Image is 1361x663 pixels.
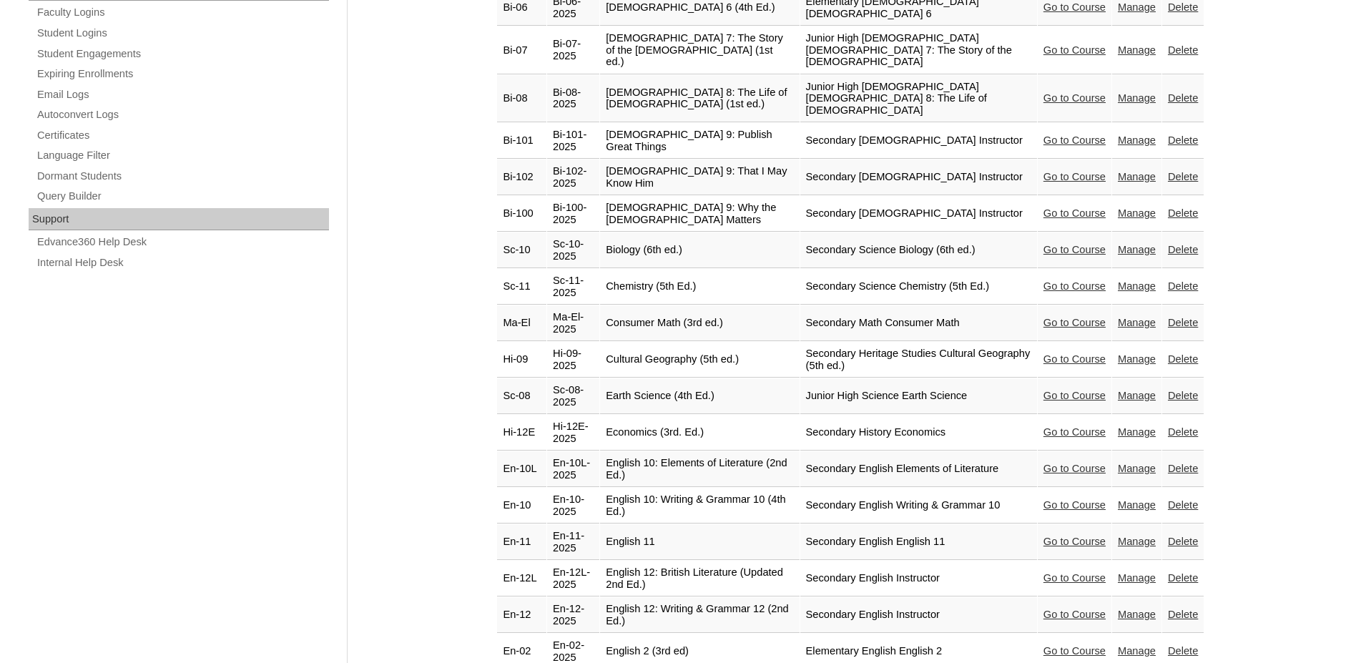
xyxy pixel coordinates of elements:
[547,269,599,305] td: Sc-11-2025
[800,597,1037,633] td: Secondary English Instructor
[1118,426,1156,438] a: Manage
[600,159,799,195] td: [DEMOGRAPHIC_DATA] 9: That I May Know Him
[1043,572,1106,584] a: Go to Course
[1043,171,1106,182] a: Go to Course
[600,269,799,305] td: Chemistry (5th Ed.)
[547,159,599,195] td: Bi-102-2025
[547,597,599,633] td: En-12-2025
[1043,609,1106,620] a: Go to Course
[1168,317,1198,328] a: Delete
[1118,207,1156,219] a: Manage
[36,106,329,124] a: Autoconvert Logs
[547,561,599,596] td: En-12L-2025
[1043,463,1106,474] a: Go to Course
[1043,317,1106,328] a: Go to Course
[1118,1,1156,13] a: Manage
[1168,44,1198,56] a: Delete
[1043,44,1106,56] a: Go to Course
[36,187,329,205] a: Query Builder
[1043,426,1106,438] a: Go to Course
[547,342,599,378] td: Hi-09-2025
[1168,1,1198,13] a: Delete
[36,254,329,272] a: Internal Help Desk
[1168,499,1198,511] a: Delete
[36,45,329,63] a: Student Engagements
[497,488,546,524] td: En-10
[547,488,599,524] td: En-10-2025
[497,75,546,123] td: Bi-08
[1043,207,1106,219] a: Go to Course
[547,378,599,414] td: Sc-08-2025
[800,196,1037,232] td: Secondary [DEMOGRAPHIC_DATA] Instructor
[36,167,329,185] a: Dormant Students
[36,147,329,164] a: Language Filter
[497,269,546,305] td: Sc-11
[1043,92,1106,104] a: Go to Course
[497,196,546,232] td: Bi-100
[497,597,546,633] td: En-12
[36,233,329,251] a: Edvance360 Help Desk
[1168,426,1198,438] a: Delete
[1168,92,1198,104] a: Delete
[600,488,799,524] td: English 10: Writing & Grammar 10 (4th Ed.)
[600,26,799,74] td: [DEMOGRAPHIC_DATA] 7: The Story of the [DEMOGRAPHIC_DATA] (1st ed.)
[800,123,1037,159] td: Secondary [DEMOGRAPHIC_DATA] Instructor
[547,75,599,123] td: Bi-08-2025
[800,26,1037,74] td: Junior High [DEMOGRAPHIC_DATA] [DEMOGRAPHIC_DATA] 7: The Story of the [DEMOGRAPHIC_DATA]
[1043,244,1106,255] a: Go to Course
[800,451,1037,487] td: Secondary English Elements of Literature
[800,524,1037,560] td: Secondary English English 11
[1118,44,1156,56] a: Manage
[800,232,1037,268] td: Secondary Science Biology (6th ed.)
[800,75,1037,123] td: Junior High [DEMOGRAPHIC_DATA] [DEMOGRAPHIC_DATA] 8: The Life of [DEMOGRAPHIC_DATA]
[1168,572,1198,584] a: Delete
[600,305,799,341] td: Consumer Math (3rd ed.)
[36,4,329,21] a: Faculty Logins
[497,159,546,195] td: Bi-102
[36,24,329,42] a: Student Logins
[1118,353,1156,365] a: Manage
[600,524,799,560] td: English 11
[800,561,1037,596] td: Secondary English Instructor
[1168,536,1198,547] a: Delete
[1118,463,1156,474] a: Manage
[800,488,1037,524] td: Secondary English Writing & Grammar 10
[1118,280,1156,292] a: Manage
[497,232,546,268] td: Sc-10
[547,451,599,487] td: En-10L-2025
[547,196,599,232] td: Bi-100-2025
[1043,645,1106,657] a: Go to Course
[1168,171,1198,182] a: Delete
[1043,536,1106,547] a: Go to Course
[497,26,546,74] td: Bi-07
[1168,609,1198,620] a: Delete
[600,196,799,232] td: [DEMOGRAPHIC_DATA] 9: Why the [DEMOGRAPHIC_DATA] Matters
[1118,499,1156,511] a: Manage
[1168,207,1198,219] a: Delete
[1043,280,1106,292] a: Go to Course
[600,123,799,159] td: [DEMOGRAPHIC_DATA] 9: Publish Great Things
[800,378,1037,414] td: Junior High Science Earth Science
[36,127,329,144] a: Certificates
[1118,645,1156,657] a: Manage
[547,26,599,74] td: Bi-07-2025
[1043,390,1106,401] a: Go to Course
[1118,390,1156,401] a: Manage
[36,65,329,83] a: Expiring Enrollments
[600,561,799,596] td: English 12: British Literature (Updated 2nd Ed.)
[497,561,546,596] td: En-12L
[497,342,546,378] td: Hi-09
[1118,134,1156,146] a: Manage
[497,415,546,451] td: Hi-12E
[600,378,799,414] td: Earth Science (4th Ed.)
[600,232,799,268] td: Biology (6th ed.)
[800,415,1037,451] td: Secondary History Economics
[600,342,799,378] td: Cultural Geography (5th ed.)
[1168,244,1198,255] a: Delete
[1168,134,1198,146] a: Delete
[800,159,1037,195] td: Secondary [DEMOGRAPHIC_DATA] Instructor
[600,597,799,633] td: English 12: Writing & Grammar 12 (2nd Ed.)
[1043,353,1106,365] a: Go to Course
[800,305,1037,341] td: Secondary Math Consumer Math
[497,524,546,560] td: En-11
